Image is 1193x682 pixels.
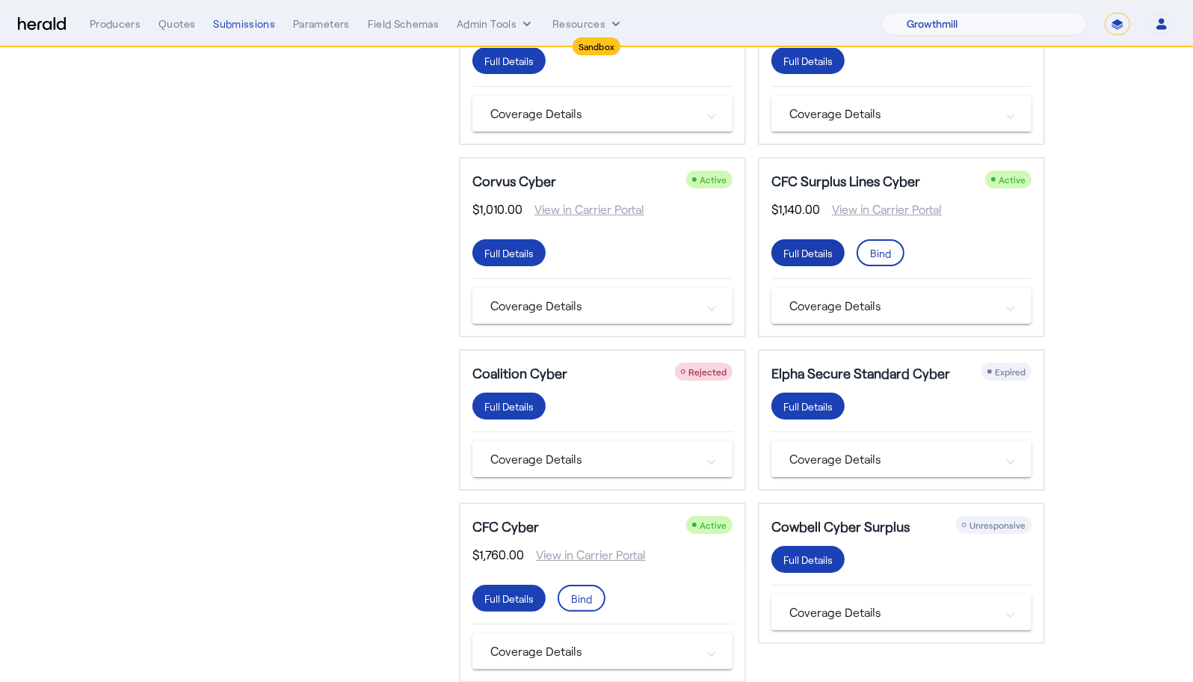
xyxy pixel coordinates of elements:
div: Full Details [783,53,833,69]
mat-expansion-panel-header: Coverage Details [472,288,733,324]
button: Bind [558,585,605,612]
button: Full Details [472,47,546,74]
button: Bind [857,239,904,266]
h5: CFC Surplus Lines Cyber [771,170,920,191]
span: Active [700,520,727,530]
div: Full Details [783,399,833,414]
button: internal dropdown menu [457,16,534,31]
mat-expansion-panel-header: Coverage Details [771,441,1032,477]
div: Bind [870,245,891,261]
mat-expansion-panel-header: Coverage Details [771,595,1032,630]
div: Full Details [783,552,833,568]
button: Full Details [472,393,546,420]
mat-panel-title: Coverage Details [789,603,996,621]
span: $1,140.00 [771,200,820,218]
button: Full Details [472,585,546,612]
mat-expansion-panel-header: Coverage Details [472,441,733,477]
div: Full Details [484,399,534,414]
button: Full Details [771,47,845,74]
h5: Elpha Secure Standard Cyber [771,363,950,384]
div: Full Details [484,53,534,69]
mat-panel-title: Coverage Details [789,450,996,468]
div: Field Schemas [368,16,440,31]
div: Quotes [158,16,195,31]
span: $1,010.00 [472,200,522,218]
mat-expansion-panel-header: Coverage Details [771,288,1032,324]
mat-panel-title: Coverage Details [490,297,697,315]
mat-panel-title: Coverage Details [789,105,996,123]
button: Full Details [771,393,845,420]
button: Full Details [472,239,546,266]
span: View in Carrier Portal [524,546,646,564]
div: Full Details [484,591,534,606]
span: Unresponsive [969,520,1026,530]
div: Sandbox [573,37,621,55]
span: $1,760.00 [472,546,524,564]
div: Parameters [293,16,350,31]
mat-panel-title: Coverage Details [490,105,697,123]
h5: Corvus Cyber [472,170,556,191]
h5: CFC Cyber [472,516,539,537]
mat-expansion-panel-header: Coverage Details [472,633,733,669]
img: Herald Logo [18,17,66,31]
div: Full Details [783,245,833,261]
h5: Coalition Cyber [472,363,567,384]
div: Bind [571,591,592,606]
mat-panel-title: Coverage Details [490,642,697,660]
mat-panel-title: Coverage Details [490,450,697,468]
h5: Cowbell Cyber Surplus [771,516,910,537]
mat-expansion-panel-header: Coverage Details [771,96,1032,132]
span: Active [700,174,727,185]
span: Rejected [688,366,727,377]
span: View in Carrier Portal [522,200,644,218]
span: Active [999,174,1026,185]
button: Full Details [771,546,845,573]
div: Full Details [484,245,534,261]
span: Expired [995,366,1026,377]
mat-panel-title: Coverage Details [789,297,996,315]
button: Resources dropdown menu [552,16,623,31]
mat-expansion-panel-header: Coverage Details [472,96,733,132]
div: Submissions [213,16,275,31]
div: Producers [90,16,141,31]
button: Full Details [771,239,845,266]
span: View in Carrier Portal [820,200,942,218]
